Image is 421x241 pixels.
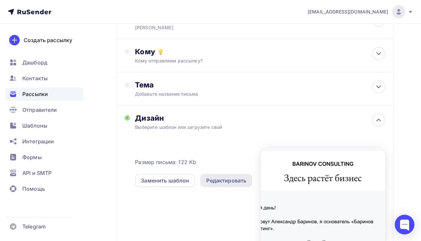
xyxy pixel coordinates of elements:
[135,80,265,89] div: Тема
[135,24,263,31] div: [PERSON_NAME]
[22,74,48,82] span: Контакты
[22,185,45,193] span: Помощь
[141,177,189,184] div: Заменить шаблон
[135,158,196,166] span: Размер письма: 122 Kb
[22,169,52,177] span: API и SMTP
[22,106,57,114] span: Отправители
[5,151,83,164] a: Формы
[135,58,360,64] div: Кому отправляем рассылку?
[5,56,83,69] a: Дашборд
[22,153,42,161] span: Формы
[22,59,47,66] span: Дашборд
[5,87,83,101] a: Рассылки
[5,72,83,85] a: Контакты
[22,122,47,130] span: Шаблоны
[135,113,385,123] div: Дизайн
[24,36,72,44] div: Создать рассылку
[22,223,46,230] span: Telegram
[22,137,54,145] span: Интеграции
[135,47,385,56] div: Кому
[5,119,83,132] a: Шаблоны
[206,177,246,184] div: Редактировать
[308,9,388,15] span: [EMAIL_ADDRESS][DOMAIN_NAME]
[135,124,360,131] div: Выберите шаблон или загрузите свой
[308,5,413,18] a: [EMAIL_ADDRESS][DOMAIN_NAME]
[5,103,83,116] a: Отправители
[22,90,48,98] span: Рассылки
[135,91,252,97] div: Добавьте название письма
